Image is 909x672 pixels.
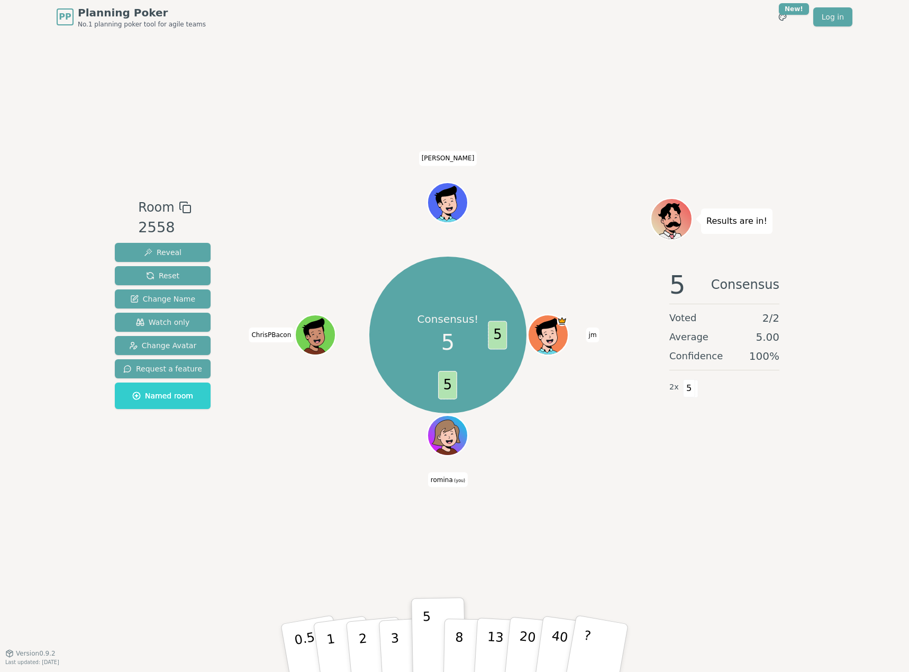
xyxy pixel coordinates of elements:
[669,349,723,364] span: Confidence
[669,382,679,393] span: 2 x
[779,3,809,15] div: New!
[488,321,507,349] span: 5
[130,294,195,304] span: Change Name
[78,20,206,29] span: No.1 planning poker tool for agile teams
[557,316,567,326] span: jm is the host
[123,364,202,374] span: Request a feature
[439,371,458,399] span: 5
[5,659,59,665] span: Last updated: [DATE]
[669,311,697,325] span: Voted
[669,330,708,344] span: Average
[419,151,477,166] span: Click to change your name
[429,416,467,455] button: Click to change your avatar
[813,7,852,26] a: Log in
[5,649,56,658] button: Version0.9.2
[453,478,466,483] span: (you)
[115,243,211,262] button: Reveal
[683,379,695,397] span: 5
[144,247,181,258] span: Reveal
[115,336,211,355] button: Change Avatar
[59,11,71,23] span: PP
[428,473,468,487] span: Click to change your name
[249,328,294,342] span: Click to change your name
[115,313,211,332] button: Watch only
[115,359,211,378] button: Request a feature
[138,198,174,217] span: Room
[706,214,767,229] p: Results are in!
[115,289,211,308] button: Change Name
[762,311,779,325] span: 2 / 2
[756,330,779,344] span: 5.00
[16,649,56,658] span: Version 0.9.2
[136,317,190,328] span: Watch only
[138,217,191,239] div: 2558
[57,5,206,29] a: PPPlanning PokerNo.1 planning poker tool for agile teams
[669,272,686,297] span: 5
[146,270,179,281] span: Reset
[441,326,454,358] span: 5
[423,609,432,666] p: 5
[417,312,479,326] p: Consensus!
[749,349,779,364] span: 100 %
[115,383,211,409] button: Named room
[129,340,197,351] span: Change Avatar
[115,266,211,285] button: Reset
[78,5,206,20] span: Planning Poker
[711,272,779,297] span: Consensus
[586,328,599,342] span: Click to change your name
[132,391,193,401] span: Named room
[773,7,792,26] button: New!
